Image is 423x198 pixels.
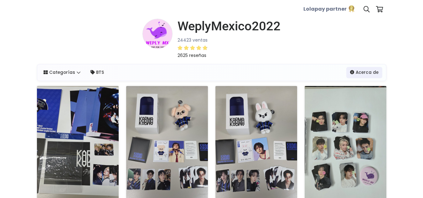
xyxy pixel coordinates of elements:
small: 24423 ventas [178,37,208,43]
a: Categorías [40,67,85,78]
a: Acerca de [346,67,382,78]
img: small.png [142,19,173,49]
a: BTS [87,67,108,78]
img: Lolapay partner [348,5,355,13]
a: 2625 reseñas [178,44,281,59]
div: 4.85 / 5 [178,44,208,52]
small: 2625 reseñas [178,52,206,58]
h1: WeplyMexico2022 [178,19,281,34]
b: Lolapay partner [303,6,347,13]
a: WeplyMexico2022 [173,19,281,34]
